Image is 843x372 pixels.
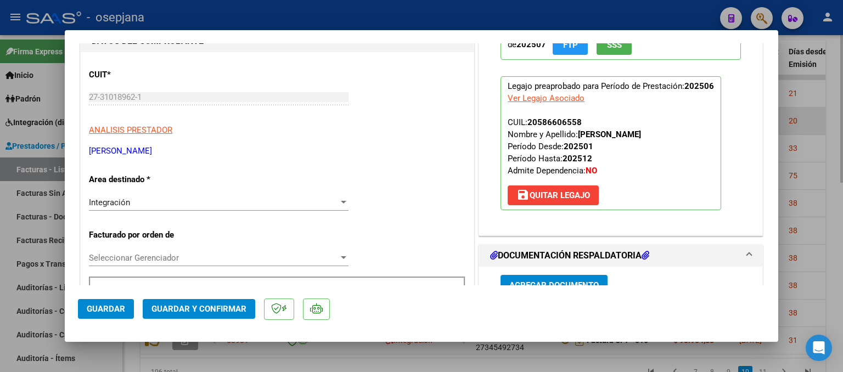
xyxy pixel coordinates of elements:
[508,92,585,104] div: Ver Legajo Asociado
[516,190,590,200] span: Quitar Legajo
[516,40,546,49] strong: 202507
[806,335,832,361] div: Open Intercom Messenger
[89,173,202,186] p: Area destinado *
[564,142,593,151] strong: 202501
[563,154,592,164] strong: 202512
[597,35,632,55] button: SSS
[509,280,599,290] span: Agregar Documento
[553,35,588,55] button: FTP
[89,229,202,241] p: Facturado por orden de
[578,129,641,139] strong: [PERSON_NAME]
[508,185,599,205] button: Quitar Legajo
[89,125,172,135] span: ANALISIS PRESTADOR
[684,81,714,91] strong: 202506
[89,253,339,263] span: Seleccionar Gerenciador
[151,304,246,314] span: Guardar y Confirmar
[87,304,125,314] span: Guardar
[143,299,255,319] button: Guardar y Confirmar
[586,166,597,176] strong: NO
[607,40,622,50] span: SSS
[501,275,608,295] button: Agregar Documento
[516,188,530,201] mat-icon: save
[89,145,465,157] p: [PERSON_NAME]
[479,245,762,267] mat-expansion-panel-header: DOCUMENTACIÓN RESPALDATORIA
[78,299,134,319] button: Guardar
[508,117,641,176] span: CUIL: Nombre y Apellido: Período Desde: Período Hasta: Admite Dependencia:
[92,36,204,46] strong: DATOS DEL COMPROBANTE
[89,198,130,207] span: Integración
[527,116,582,128] div: 20586606558
[563,40,578,50] span: FTP
[89,69,202,81] p: CUIT
[490,249,649,262] h1: DOCUMENTACIÓN RESPALDATORIA
[501,76,721,210] p: Legajo preaprobado para Período de Prestación:
[479,2,762,235] div: PREAPROBACIÓN PARA INTEGRACION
